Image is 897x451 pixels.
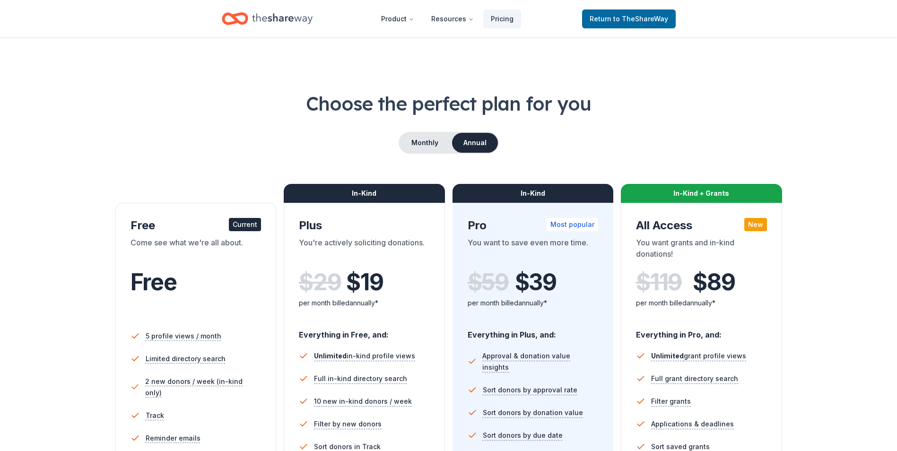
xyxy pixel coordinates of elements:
h1: Choose the perfect plan for you [38,90,859,117]
span: in-kind profile views [314,352,415,360]
span: Full grant directory search [651,373,738,384]
div: Everything in Pro, and: [636,321,767,341]
span: $ 89 [693,269,735,295]
span: Approval & donation value insights [482,350,598,373]
div: You want grants and in-kind donations! [636,237,767,263]
span: Applications & deadlines [651,418,734,430]
span: Filter grants [651,396,691,407]
span: 5 profile views / month [146,330,221,342]
span: grant profile views [651,352,746,360]
span: Track [146,410,164,421]
div: In-Kind + Grants [621,184,782,203]
div: You want to save even more time. [468,237,599,263]
span: Unlimited [651,352,684,360]
span: Free [131,268,177,296]
div: You're actively soliciting donations. [299,237,430,263]
a: Pricing [483,9,521,28]
div: Everything in Plus, and: [468,321,599,341]
button: Monthly [400,133,450,153]
span: Filter by new donors [314,418,382,430]
div: Free [131,218,261,233]
span: Sort donors by approval rate [483,384,577,396]
span: Return [590,13,668,25]
a: Home [222,8,313,30]
span: Sort donors by donation value [483,407,583,418]
div: In-Kind [284,184,445,203]
span: Full in-kind directory search [314,373,407,384]
div: per month billed annually* [636,297,767,309]
div: In-Kind [453,184,614,203]
span: 10 new in-kind donors / week [314,396,412,407]
div: New [744,218,767,231]
nav: Main [374,8,521,30]
span: 2 new donors / week (in-kind only) [145,376,261,399]
div: Everything in Free, and: [299,321,430,341]
span: Limited directory search [146,353,226,364]
div: All Access [636,218,767,233]
div: Most popular [547,218,598,231]
span: Sort donors by due date [483,430,563,441]
button: Annual [452,133,498,153]
a: Returnto TheShareWay [582,9,676,28]
div: Come see what we're all about. [131,237,261,263]
button: Product [374,9,422,28]
span: Unlimited [314,352,347,360]
div: Current [229,218,261,231]
span: $ 39 [515,269,557,295]
span: to TheShareWay [613,15,668,23]
div: Pro [468,218,599,233]
span: Reminder emails [146,433,200,444]
div: Plus [299,218,430,233]
div: per month billed annually* [468,297,599,309]
button: Resources [424,9,481,28]
div: per month billed annually* [299,297,430,309]
span: $ 19 [346,269,383,295]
